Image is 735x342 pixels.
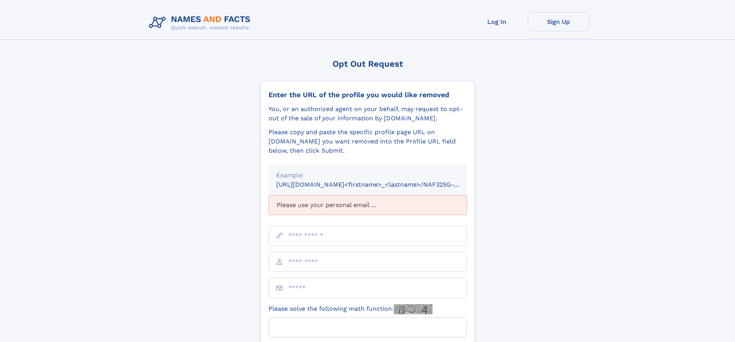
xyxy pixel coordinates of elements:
label: Please solve the following math function: [269,304,433,314]
div: Please copy and paste the specific profile page URL on [DOMAIN_NAME] you want removed into the Pr... [269,128,467,155]
a: Sign Up [528,12,590,31]
div: Example: [276,171,459,180]
a: Log In [466,12,528,31]
div: Enter the URL of the profile you would like removed [269,91,467,99]
div: You, or an authorized agent on your behalf, may request to opt-out of the sale of your informatio... [269,104,467,123]
div: Opt Out Request [260,59,475,69]
div: Please use your personal email ... [269,195,467,215]
small: [URL][DOMAIN_NAME]<firstname>_<lastname>/NAF325G-xxxxxxxx [276,181,482,188]
img: Logo Names and Facts [146,12,257,33]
